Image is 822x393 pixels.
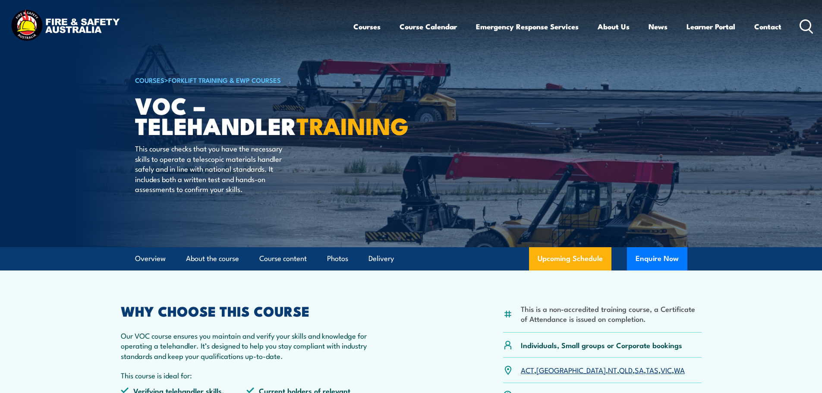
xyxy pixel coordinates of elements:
a: Emergency Response Services [476,15,579,38]
p: This course checks that you have the necessary skills to operate a telescopic materials handler s... [135,143,293,194]
a: Contact [754,15,781,38]
a: QLD [619,365,633,375]
a: Forklift Training & EWP Courses [168,75,281,85]
a: WA [674,365,685,375]
p: This course is ideal for: [121,370,373,380]
a: News [649,15,668,38]
h1: VOC – Telehandler [135,95,348,135]
a: Photos [327,247,348,270]
p: Individuals, Small groups or Corporate bookings [521,340,682,350]
h6: > [135,75,348,85]
a: Overview [135,247,166,270]
a: COURSES [135,75,164,85]
a: VIC [661,365,672,375]
h2: WHY CHOOSE THIS COURSE [121,305,373,317]
a: About the course [186,247,239,270]
a: ACT [521,365,534,375]
strong: TRAINING [296,107,409,143]
a: TAS [646,365,658,375]
a: NT [608,365,617,375]
p: Our VOC course ensures you maintain and verify your skills and knowledge for operating a telehand... [121,330,373,361]
a: Course Calendar [400,15,457,38]
a: Delivery [368,247,394,270]
a: About Us [598,15,630,38]
a: Learner Portal [687,15,735,38]
a: SA [635,365,644,375]
a: Course content [259,247,307,270]
a: Courses [353,15,381,38]
p: , , , , , , , [521,365,685,375]
a: [GEOGRAPHIC_DATA] [536,365,606,375]
li: This is a non-accredited training course, a Certificate of Attendance is issued on completion. [521,304,702,324]
button: Enquire Now [627,247,687,270]
a: Upcoming Schedule [529,247,611,270]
